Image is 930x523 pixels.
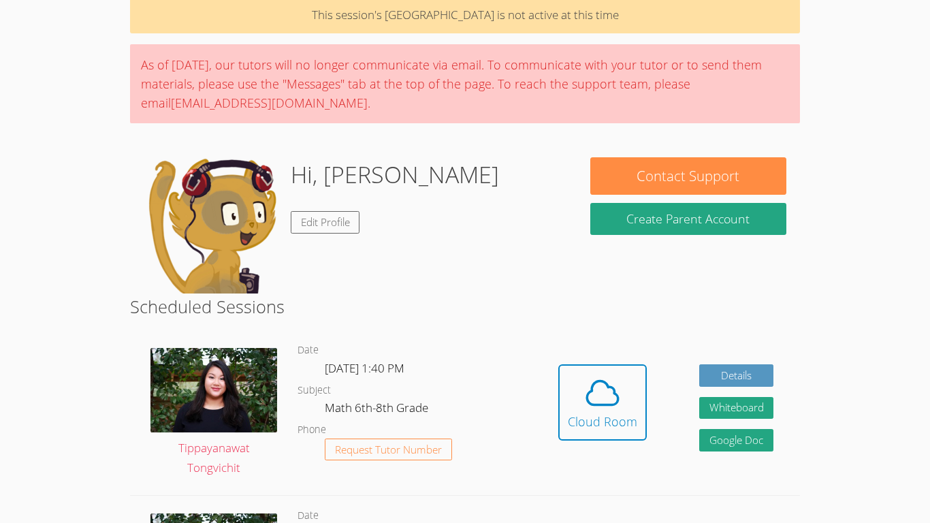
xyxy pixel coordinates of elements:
[325,398,431,422] dd: Math 6th-8th Grade
[590,203,786,235] button: Create Parent Account
[291,211,360,234] a: Edit Profile
[144,157,280,294] img: default.png
[150,348,277,432] img: IMG_0561.jpeg
[699,364,774,387] a: Details
[298,422,326,439] dt: Phone
[558,364,647,441] button: Cloud Room
[150,348,277,478] a: Tippayanawat Tongvichit
[325,439,452,461] button: Request Tutor Number
[590,157,786,195] button: Contact Support
[298,342,319,359] dt: Date
[298,382,331,399] dt: Subject
[130,294,800,319] h2: Scheduled Sessions
[699,397,774,419] button: Whiteboard
[568,412,637,431] div: Cloud Room
[335,445,442,455] span: Request Tutor Number
[699,429,774,451] a: Google Doc
[130,44,800,123] div: As of [DATE], our tutors will no longer communicate via email. To communicate with your tutor or ...
[291,157,499,192] h1: Hi, [PERSON_NAME]
[325,360,404,376] span: [DATE] 1:40 PM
